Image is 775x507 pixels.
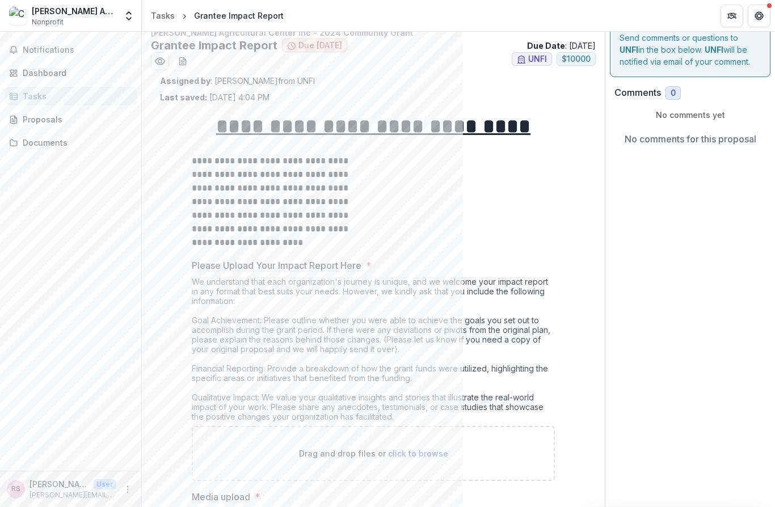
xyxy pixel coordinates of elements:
[614,109,766,121] p: No comments yet
[151,52,169,70] button: Preview e7775406-84de-4b4c-86d1-8992bb240e95.pdf
[192,490,250,504] p: Media upload
[30,490,116,500] p: [PERSON_NAME][EMAIL_ADDRESS][DOMAIN_NAME]
[721,5,743,27] button: Partners
[32,5,116,17] div: [PERSON_NAME] Agricultural Center Inc
[160,76,210,86] strong: Assigned by
[160,92,207,102] strong: Last saved:
[562,54,591,64] span: $ 10000
[146,7,179,24] a: Tasks
[93,479,116,489] p: User
[671,88,676,98] span: 0
[151,27,596,39] p: [PERSON_NAME] Agricultural Center Inc - 2024 Community Grant
[614,87,661,98] h2: Comments
[5,64,137,82] a: Dashboard
[23,67,128,79] div: Dashboard
[23,90,128,102] div: Tasks
[528,54,547,64] span: UNFI
[388,449,448,458] span: click to browse
[299,447,448,459] p: Drag and drop files or
[160,91,269,103] p: [DATE] 4:04 PM
[23,113,128,125] div: Proposals
[192,277,555,426] div: We understand that each organization's journey is unique, and we welcome your impact report in an...
[151,10,175,22] div: Tasks
[5,87,137,105] a: Tasks
[30,478,89,490] p: [PERSON_NAME]
[192,259,361,272] p: Please Upload Your Impact Report Here
[610,22,770,77] div: Send comments or questions to in the box below. will be notified via email of your comment.
[748,5,770,27] button: Get Help
[23,137,128,149] div: Documents
[298,41,342,50] span: Due [DATE]
[9,7,27,25] img: Chester Agricultural Center Inc
[194,10,284,22] div: Grantee Impact Report
[625,132,756,146] p: No comments for this proposal
[23,45,132,55] span: Notifications
[174,52,192,70] button: download-word-button
[151,39,277,52] h2: Grantee Impact Report
[121,5,137,27] button: Open entity switcher
[146,7,288,24] nav: breadcrumb
[527,40,596,52] p: : [DATE]
[5,133,137,152] a: Documents
[32,17,64,27] span: Nonprofit
[620,45,638,54] strong: UNFI
[705,45,723,54] strong: UNFI
[527,41,565,50] strong: Due Date
[160,75,587,87] p: : [PERSON_NAME] from UNFI
[5,110,137,129] a: Proposals
[5,41,137,59] button: Notifications
[11,485,20,493] div: Rachel Schneider
[121,483,134,496] button: More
